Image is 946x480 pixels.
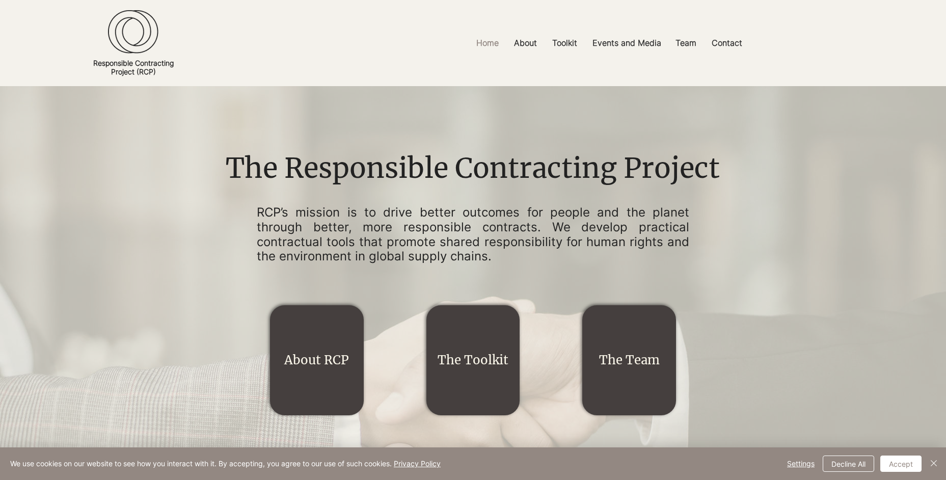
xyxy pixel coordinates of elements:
[471,32,504,55] p: Home
[284,352,349,368] a: About RCP
[547,32,582,55] p: Toolkit
[587,32,666,55] p: Events and Media
[509,32,542,55] p: About
[93,59,174,76] a: Responsible ContractingProject (RCP)
[704,32,750,55] a: Contact
[394,459,441,468] a: Privacy Policy
[257,205,690,264] p: RCP’s mission is to drive better outcomes for people and the planet through better, more responsi...
[707,32,747,55] p: Contact
[585,32,668,55] a: Events and Media
[668,32,704,55] a: Team
[928,457,940,469] img: Close
[10,459,441,468] span: We use cookies on our website to see how you interact with it. By accepting, you agree to our use...
[880,456,922,472] button: Accept
[787,456,815,471] span: Settings
[599,352,660,368] a: The Team
[928,456,940,472] button: Close
[350,32,868,55] nav: Site
[670,32,701,55] p: Team
[438,352,508,368] a: The Toolkit
[219,149,727,188] h1: The Responsible Contracting Project
[506,32,545,55] a: About
[545,32,585,55] a: Toolkit
[823,456,874,472] button: Decline All
[469,32,506,55] a: Home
